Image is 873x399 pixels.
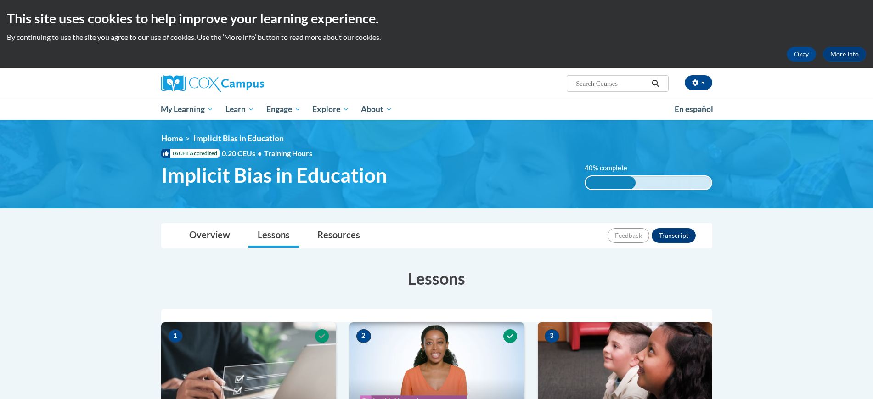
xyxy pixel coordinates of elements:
a: Engage [260,99,307,120]
a: Overview [180,224,239,248]
a: My Learning [155,99,220,120]
span: About [361,104,392,115]
h2: This site uses cookies to help improve your learning experience. [7,9,866,28]
a: Explore [306,99,355,120]
a: En español [669,100,719,119]
span: 0.20 CEUs [222,148,264,158]
a: Resources [308,224,369,248]
span: Implicit Bias in Education [193,134,284,143]
h3: Lessons [161,267,712,290]
span: 2 [356,329,371,343]
button: Okay [787,47,816,62]
p: By continuing to use the site you agree to our use of cookies. Use the ‘More info’ button to read... [7,32,866,42]
a: About [355,99,398,120]
img: Cox Campus [161,75,264,92]
span: My Learning [161,104,214,115]
button: Transcript [652,228,696,243]
span: Training Hours [264,149,312,157]
span: • [258,149,262,157]
div: 40% complete [586,176,636,189]
span: Engage [266,104,301,115]
span: En español [675,104,713,114]
span: Implicit Bias in Education [161,163,387,187]
a: More Info [823,47,866,62]
a: Lessons [248,224,299,248]
span: 1 [168,329,183,343]
a: Home [161,134,183,143]
div: Main menu [147,99,726,120]
button: Search [648,78,662,89]
span: Learn [225,104,254,115]
button: Account Settings [685,75,712,90]
label: 40% complete [585,163,637,173]
button: Feedback [608,228,649,243]
span: 3 [545,329,559,343]
a: Learn [220,99,260,120]
span: IACET Accredited [161,149,220,158]
span: Explore [312,104,349,115]
a: Cox Campus [161,75,336,92]
input: Search Courses [575,78,648,89]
